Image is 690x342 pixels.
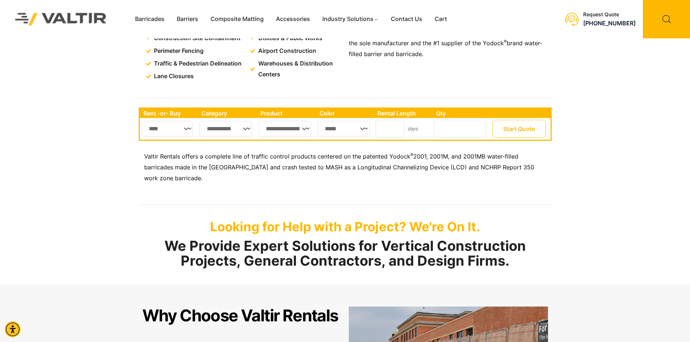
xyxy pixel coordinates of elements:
h2: We Provide Expert Solutions for Vertical Construction Projects, General Contractors, and Design F... [139,238,552,269]
span: Lane Closures [152,71,194,82]
th: Category [198,109,257,118]
img: Valtir Rentals [5,3,116,35]
span: Perimeter Fencing [152,46,204,56]
span: Traffic & Pedestrian Delineation [152,58,242,69]
a: Barricades [129,14,171,25]
small: days [407,126,418,131]
select: Single select [200,121,252,136]
button: Start Quote [492,120,546,138]
span: 2001, 2001M, and 2001MB water-filled barricades made in the [GEOGRAPHIC_DATA] and crash tested to... [144,153,534,182]
input: Number [376,120,404,138]
th: Rent -or- Buy [140,109,198,118]
span: Valtir Rentals offers a complete line of traffic control products centered on the patented Yodock [144,153,410,160]
a: Contact Us [385,14,428,25]
select: Single select [259,121,311,136]
p: Looking for Help with a Project? We're On It. [139,219,552,234]
select: Single select [318,121,369,136]
div: Accessibility Menu [5,321,21,337]
a: call (888) 496-3625 [583,20,636,27]
th: Rental Length [374,109,432,118]
span: Utilities & Public Works [256,33,322,44]
input: Number [434,120,486,138]
div: Request Quote [583,12,636,18]
select: Single select [142,121,193,136]
a: Cart [428,14,453,25]
a: Accessories [270,14,316,25]
span: Warehouses & Distribution Centers [256,58,343,80]
span: Construction Site Containment [152,33,241,44]
th: Qty [432,109,490,118]
span: Airport Construction [256,46,316,56]
sup: ® [504,39,507,44]
th: Product [257,109,316,118]
a: Barriers [171,14,204,25]
h2: Why Choose Valtir Rentals [142,307,338,325]
a: Composite Matting [204,14,270,25]
th: Color [316,109,374,118]
sup: ® [410,152,413,157]
a: Industry Solutions [316,14,385,25]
